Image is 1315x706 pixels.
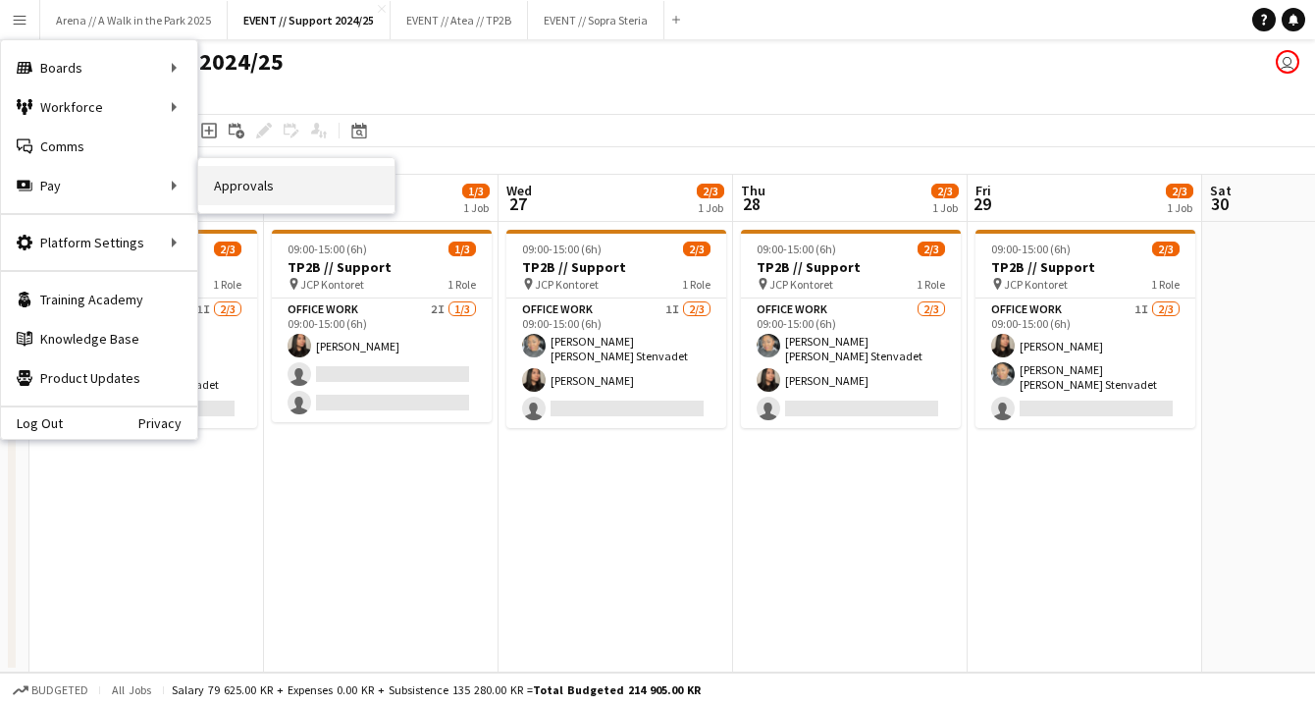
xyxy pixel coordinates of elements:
[272,230,492,422] app-job-card: 09:00-15:00 (6h)1/3TP2B // Support JCP Kontoret1 RoleOffice work2I1/309:00-15:00 (6h)[PERSON_NAME]
[741,258,961,276] h3: TP2B // Support
[1,166,197,205] div: Pay
[448,242,476,256] span: 1/3
[214,242,241,256] span: 2/3
[272,299,492,422] app-card-role: Office work2I1/309:00-15:00 (6h)[PERSON_NAME]
[918,242,945,256] span: 2/3
[522,242,602,256] span: 09:00-15:00 (6h)
[1,48,197,87] div: Boards
[1151,277,1180,292] span: 1 Role
[757,242,836,256] span: 09:00-15:00 (6h)
[1276,50,1299,74] app-user-avatar: Jenny Marie Ragnhild Andersen
[10,679,91,701] button: Budgeted
[975,182,991,199] span: Fri
[506,230,726,428] app-job-card: 09:00-15:00 (6h)2/3TP2B // Support JCP Kontoret1 RoleOffice work1I2/309:00-15:00 (6h)[PERSON_NAME...
[1004,277,1068,292] span: JCP Kontoret
[697,184,724,198] span: 2/3
[991,242,1071,256] span: 09:00-15:00 (6h)
[138,415,197,431] a: Privacy
[300,277,364,292] span: JCP Kontoret
[528,1,664,39] button: EVENT // Sopra Steria
[683,242,710,256] span: 2/3
[391,1,528,39] button: EVENT // Atea // TP2B
[1210,182,1232,199] span: Sat
[447,277,476,292] span: 1 Role
[931,184,959,198] span: 2/3
[198,166,394,205] a: Approvals
[1,415,63,431] a: Log Out
[535,277,599,292] span: JCP Kontoret
[741,182,765,199] span: Thu
[682,277,710,292] span: 1 Role
[769,277,833,292] span: JCP Kontoret
[213,277,241,292] span: 1 Role
[31,683,88,697] span: Budgeted
[973,192,991,215] span: 29
[506,182,532,199] span: Wed
[975,230,1195,428] app-job-card: 09:00-15:00 (6h)2/3TP2B // Support JCP Kontoret1 RoleOffice work1I2/309:00-15:00 (6h)[PERSON_NAME...
[741,230,961,428] app-job-card: 09:00-15:00 (6h)2/3TP2B // Support JCP Kontoret1 RoleOffice work2/309:00-15:00 (6h)[PERSON_NAME] ...
[1166,184,1193,198] span: 2/3
[503,192,532,215] span: 27
[463,200,489,215] div: 1 Job
[975,299,1195,428] app-card-role: Office work1I2/309:00-15:00 (6h)[PERSON_NAME][PERSON_NAME] [PERSON_NAME] Stenvadet
[1,223,197,262] div: Platform Settings
[172,682,701,697] div: Salary 79 625.00 KR + Expenses 0.00 KR + Subsistence 135 280.00 KR =
[506,299,726,428] app-card-role: Office work1I2/309:00-15:00 (6h)[PERSON_NAME] [PERSON_NAME] Stenvadet[PERSON_NAME]
[738,192,765,215] span: 28
[932,200,958,215] div: 1 Job
[1,319,197,358] a: Knowledge Base
[741,299,961,428] app-card-role: Office work2/309:00-15:00 (6h)[PERSON_NAME] [PERSON_NAME] Stenvadet[PERSON_NAME]
[1,358,197,398] a: Product Updates
[228,1,391,39] button: EVENT // Support 2024/25
[40,1,228,39] button: Arena // A Walk in the Park 2025
[1152,242,1180,256] span: 2/3
[1,127,197,166] a: Comms
[1167,200,1192,215] div: 1 Job
[506,258,726,276] h3: TP2B // Support
[1,87,197,127] div: Workforce
[1207,192,1232,215] span: 30
[1,280,197,319] a: Training Academy
[917,277,945,292] span: 1 Role
[272,258,492,276] h3: TP2B // Support
[698,200,723,215] div: 1 Job
[975,258,1195,276] h3: TP2B // Support
[108,682,155,697] span: All jobs
[462,184,490,198] span: 1/3
[288,242,367,256] span: 09:00-15:00 (6h)
[533,682,701,697] span: Total Budgeted 214 905.00 KR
